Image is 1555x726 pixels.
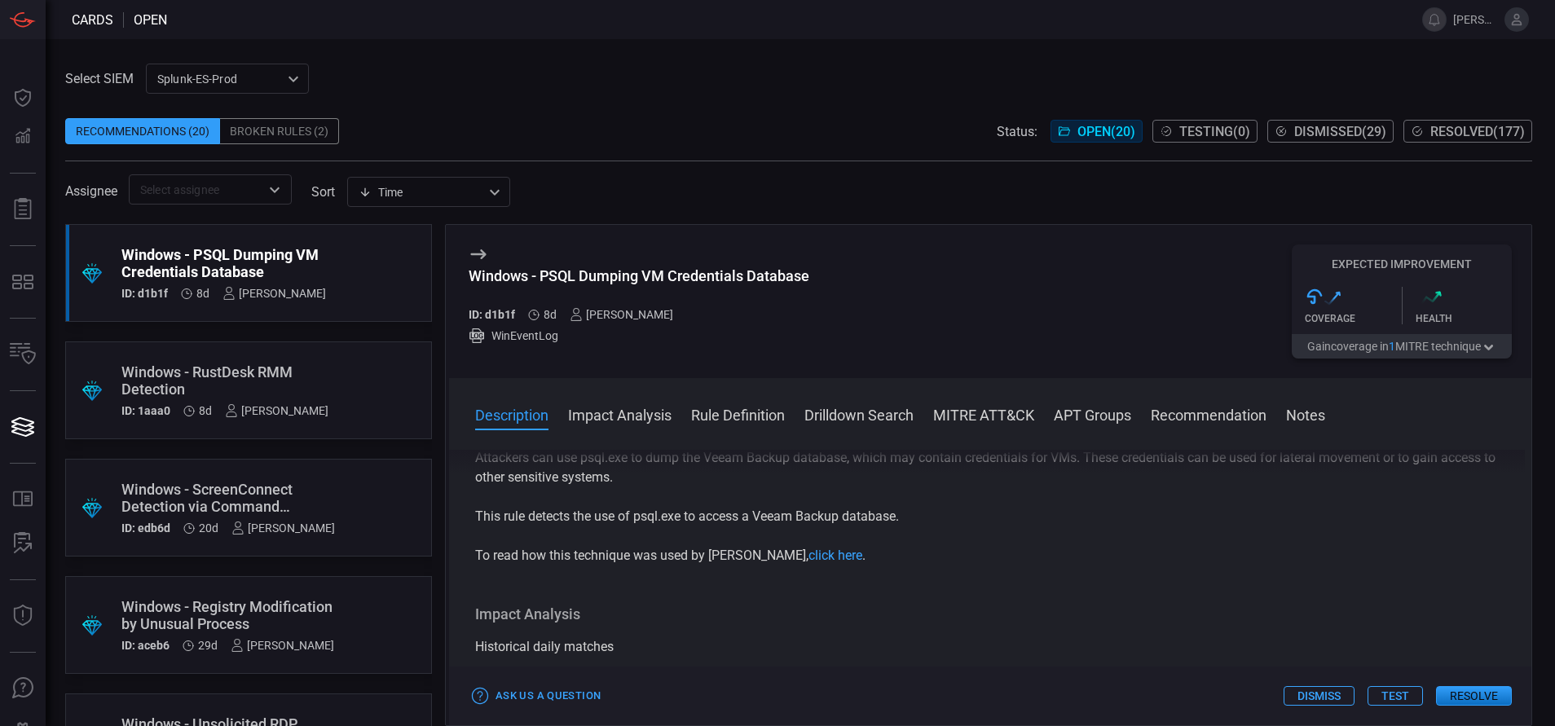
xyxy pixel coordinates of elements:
[804,404,914,424] button: Drilldown Search
[121,481,335,515] div: Windows - ScreenConnect Detection via Command Parameters
[231,521,335,535] div: [PERSON_NAME]
[1054,404,1131,424] button: APT Groups
[469,684,605,709] button: Ask Us a Question
[1267,120,1394,143] button: Dismissed(29)
[65,71,134,86] label: Select SIEM
[469,328,809,344] div: WinEventLog
[121,598,334,632] div: Windows - Registry Modification by Unusual Process
[263,178,286,201] button: Open
[933,404,1034,424] button: MITRE ATT&CK
[220,118,339,144] div: Broken Rules (2)
[121,639,170,652] h5: ID: aceb6
[196,287,209,300] span: Sep 21, 2025 11:14 AM
[469,267,809,284] div: Windows - PSQL Dumping VM Credentials Database
[3,669,42,708] button: Ask Us A Question
[475,605,1505,624] h3: Impact Analysis
[3,78,42,117] button: Dashboard
[1286,404,1325,424] button: Notes
[3,335,42,374] button: Inventory
[121,246,326,280] div: Windows - PSQL Dumping VM Credentials Database
[1368,686,1423,706] button: Test
[359,184,484,200] div: Time
[1152,120,1258,143] button: Testing(0)
[1151,404,1266,424] button: Recommendation
[121,404,170,417] h5: ID: 1aaa0
[1453,13,1498,26] span: [PERSON_NAME].[PERSON_NAME]
[1436,686,1512,706] button: Resolve
[568,404,672,424] button: Impact Analysis
[475,637,1505,657] div: Historical daily matches
[1292,334,1512,359] button: Gaincoverage in1MITRE technique
[1051,120,1143,143] button: Open(20)
[469,308,515,321] h5: ID: d1b1f
[544,308,557,321] span: Sep 21, 2025 11:14 AM
[3,524,42,563] button: ALERT ANALYSIS
[1077,124,1135,139] span: Open ( 20 )
[997,124,1037,139] span: Status:
[72,12,113,28] span: Cards
[570,308,673,321] div: [PERSON_NAME]
[199,404,212,417] span: Sep 21, 2025 11:14 AM
[3,117,42,156] button: Detections
[1294,124,1386,139] span: Dismissed ( 29 )
[225,404,328,417] div: [PERSON_NAME]
[231,639,334,652] div: [PERSON_NAME]
[691,404,785,424] button: Rule Definition
[65,183,117,199] span: Assignee
[1389,340,1395,353] span: 1
[1305,313,1402,324] div: Coverage
[121,521,170,535] h5: ID: edb6d
[475,507,1505,526] p: This rule detects the use of psql.exe to access a Veeam Backup database.
[3,407,42,447] button: Cards
[1416,313,1513,324] div: Health
[199,521,218,535] span: Sep 09, 2025 2:15 PM
[3,480,42,519] button: Rule Catalog
[134,179,260,200] input: Select assignee
[311,184,335,200] label: sort
[3,190,42,229] button: Reports
[1179,124,1250,139] span: Testing ( 0 )
[475,546,1505,565] p: To read how this technique was used by [PERSON_NAME], .
[3,596,42,636] button: Threat Intelligence
[1430,124,1525,139] span: Resolved ( 177 )
[198,639,218,652] span: Aug 31, 2025 11:50 AM
[475,404,548,424] button: Description
[808,548,862,563] a: click here
[222,287,326,300] div: [PERSON_NAME]
[65,118,220,144] div: Recommendations (20)
[1403,120,1532,143] button: Resolved(177)
[121,287,168,300] h5: ID: d1b1f
[157,71,283,87] p: Splunk-ES-Prod
[3,262,42,301] button: MITRE - Detection Posture
[134,12,167,28] span: open
[1284,686,1355,706] button: Dismiss
[121,363,328,398] div: Windows - RustDesk RMM Detection
[1292,257,1512,271] h5: Expected Improvement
